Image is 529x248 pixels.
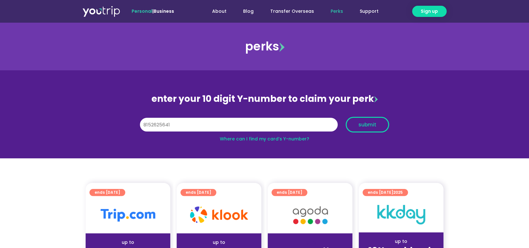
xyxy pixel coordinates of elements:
[132,8,174,14] span: |
[272,189,307,196] a: ends [DATE]
[182,239,256,246] div: up to
[358,122,376,127] span: submit
[91,239,165,246] div: up to
[132,8,152,14] span: Personal
[322,5,351,17] a: Perks
[364,238,438,245] div: up to
[393,190,403,195] span: 2025
[421,8,438,15] span: Sign up
[235,5,262,17] a: Blog
[140,118,338,132] input: 10 digit Y-number (e.g. 8123456789)
[140,117,389,137] form: Y Number
[154,8,174,14] a: Business
[186,189,211,196] span: ends [DATE]
[191,5,387,17] nav: Menu
[277,189,302,196] span: ends [DATE]
[368,189,403,196] span: ends [DATE]
[262,5,322,17] a: Transfer Overseas
[412,6,447,17] a: Sign up
[89,189,125,196] a: ends [DATE]
[95,189,120,196] span: ends [DATE]
[204,5,235,17] a: About
[346,117,389,132] button: submit
[363,189,408,196] a: ends [DATE]2025
[137,91,392,107] div: enter your 10 digit Y-number to claim your perk
[351,5,387,17] a: Support
[220,136,309,142] a: Where can I find my card’s Y-number?
[304,239,316,245] span: up to
[180,189,216,196] a: ends [DATE]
